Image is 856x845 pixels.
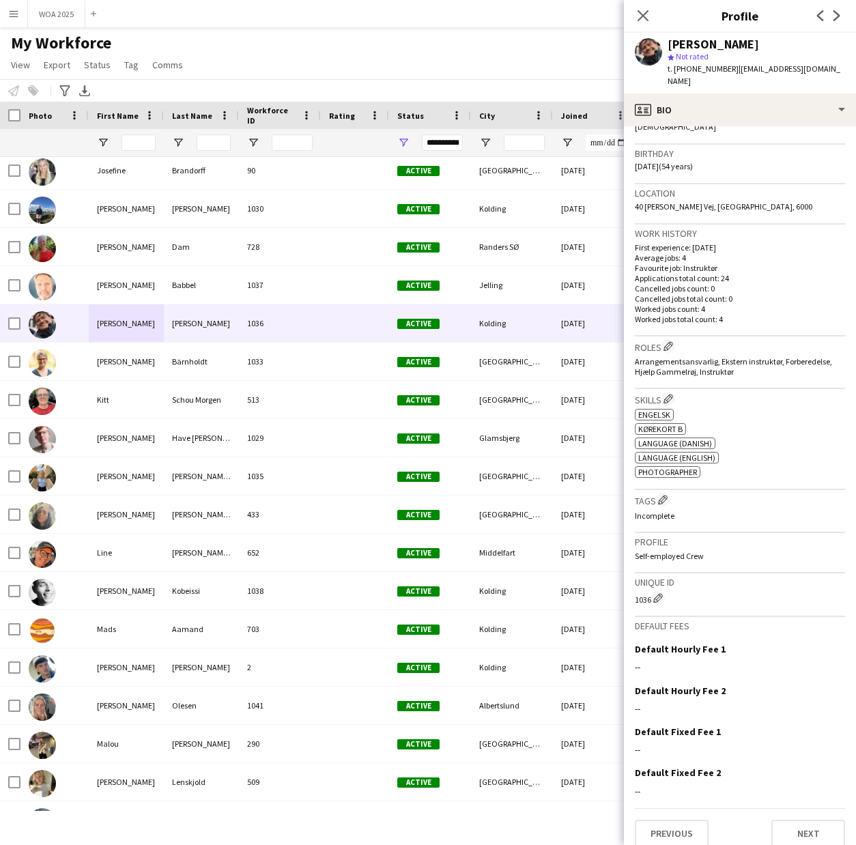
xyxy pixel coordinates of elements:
div: 509 [239,763,321,801]
div: [GEOGRAPHIC_DATA] [471,763,553,801]
span: Engelsk [638,410,670,420]
span: View [11,59,30,71]
span: [DATE] (54 years) [635,161,693,171]
span: Active [397,548,440,558]
span: Photographer [638,467,697,477]
h3: Default Fixed Fee 1 [635,726,721,738]
div: [DATE] [553,228,635,266]
div: [PERSON_NAME] [89,419,164,457]
span: Language (Danish) [638,438,712,448]
div: [DATE] [553,763,635,801]
div: 1030 [239,190,321,227]
button: Open Filter Menu [479,137,491,149]
span: Active [397,663,440,673]
img: Karoline Lunddal Dam [29,235,56,262]
div: [GEOGRAPHIC_DATA] [471,152,553,189]
div: [PERSON_NAME] [PERSON_NAME] [164,457,239,495]
div: Schou Morgen [164,381,239,418]
div: 728 [239,228,321,266]
div: [DATE] [553,687,635,724]
div: [DATE] [553,152,635,189]
app-action-btn: Export XLSX [76,83,93,99]
div: 2 [239,648,321,686]
div: Kitt [89,381,164,418]
div: Albertslund [471,687,553,724]
div: [DATE] [553,419,635,457]
h3: Profile [635,536,845,548]
span: Active [397,739,440,749]
div: [PERSON_NAME] [164,648,239,686]
span: City [479,111,495,121]
div: [DATE] [553,801,635,839]
span: Active [397,319,440,329]
img: Kim Aagaard Holm [29,311,56,339]
img: Magnus Knudsen [29,655,56,683]
span: | [EMAIL_ADDRESS][DOMAIN_NAME] [668,63,840,86]
div: -- [635,702,845,715]
p: Self-employed Crew [635,551,845,561]
div: Babbel [164,266,239,304]
div: 290 [239,725,321,762]
input: First Name Filter Input [122,134,156,151]
div: [DATE] [553,534,635,571]
div: 1041 [239,687,321,724]
span: Status [84,59,111,71]
p: Incomplete [635,511,845,521]
div: Mads [89,610,164,648]
div: 1035 [239,457,321,495]
h3: Location [635,187,845,199]
span: Status [397,111,424,121]
div: Aamand [164,610,239,648]
img: Josefine Brandorff [29,158,56,186]
h3: Default fees [635,620,845,632]
img: Lasse Have Clausen Pedersen [29,426,56,453]
span: Active [397,166,440,176]
span: First Name [97,111,139,121]
div: Brandorff [164,152,239,189]
div: 703 [239,610,321,648]
div: [DATE] [553,572,635,610]
input: City Filter Input [504,134,545,151]
span: Comms [152,59,183,71]
input: Last Name Filter Input [197,134,231,151]
div: [PERSON_NAME] [164,725,239,762]
a: Status [79,56,116,74]
h3: Tags [635,493,845,507]
h3: Default Hourly Fee 2 [635,685,726,697]
div: 1029 [239,419,321,457]
div: 1037 [239,266,321,304]
h3: Birthday [635,147,845,160]
img: Kim Babbel [29,273,56,300]
div: 1036 [635,591,845,605]
div: [PERSON_NAME] [164,190,239,227]
div: 1033 [239,343,321,380]
div: Kobeissi [164,572,239,610]
img: Marie Bue pedersen [29,808,56,835]
div: Randers SØ [471,228,553,266]
h3: Profile [624,7,856,25]
img: Lucas Kobeissi [29,579,56,606]
div: Josefine [89,152,164,189]
span: Tag [124,59,139,71]
img: Kirsten Bärnholdt [29,349,56,377]
div: [PERSON_NAME] [164,304,239,342]
span: Active [397,433,440,444]
p: Worked jobs total count: 4 [635,314,845,324]
div: [DATE] [553,725,635,762]
div: -- [635,785,845,797]
div: [PERSON_NAME] [PERSON_NAME] [164,534,239,571]
span: Active [397,204,440,214]
span: t. [PHONE_NUMBER] [668,63,739,74]
span: Kørekort B [638,424,683,434]
span: [DEMOGRAPHIC_DATA] [635,121,716,132]
h3: Default Fixed Fee 2 [635,767,721,779]
img: Liff Solan Thomsen [29,502,56,530]
span: Active [397,777,440,788]
div: [GEOGRAPHIC_DATA] [471,457,553,495]
span: Active [397,357,440,367]
div: [PERSON_NAME] [89,228,164,266]
div: Bio [624,94,856,126]
div: Bärnholdt [164,343,239,380]
div: [DATE] [553,343,635,380]
div: -- [635,661,845,673]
